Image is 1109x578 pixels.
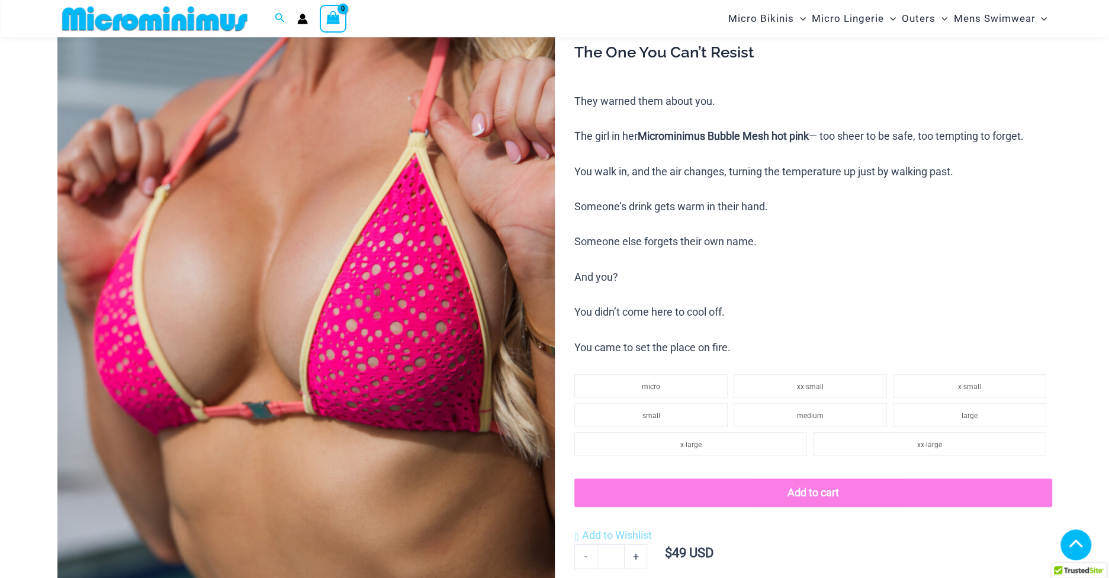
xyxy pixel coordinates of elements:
[724,2,1052,36] nav: Site Navigation
[574,43,1052,63] h3: The One You Can’t Resist
[813,432,1046,456] li: xx-large
[642,412,660,420] span: small
[794,4,806,34] span: Menu Toggle
[574,544,597,569] a: -
[953,4,1035,34] span: Mens Swimwear
[812,4,884,34] span: Micro Lingerie
[680,441,702,449] span: x-large
[893,403,1046,427] li: large
[797,412,824,420] span: medium
[664,545,671,560] span: $
[57,5,252,32] img: MM SHOP LOGO FLAT
[797,383,824,391] span: xx-small
[574,479,1052,507] button: Add to cart
[809,4,899,34] a: Micro LingerieMenu ToggleMenu Toggle
[574,403,728,427] li: small
[581,529,651,541] span: Add to Wishlist
[574,526,651,544] a: Add to Wishlist
[574,374,728,398] li: micro
[664,545,713,560] bdi: 49 USD
[725,4,809,34] a: Micro BikinisMenu ToggleMenu Toggle
[625,544,647,569] a: +
[950,4,1050,34] a: Mens SwimwearMenu ToggleMenu Toggle
[642,383,660,391] span: micro
[320,5,347,32] a: View Shopping Cart, empty
[893,374,1046,398] li: x-small
[962,412,978,420] span: large
[1035,4,1047,34] span: Menu Toggle
[638,130,809,142] b: Microminimus Bubble Mesh hot pink
[884,4,896,34] span: Menu Toggle
[574,432,807,456] li: x-large
[917,441,942,449] span: xx-large
[597,544,625,569] input: Product quantity
[297,14,308,24] a: Account icon link
[574,92,1052,357] p: They warned them about you. The girl in her — too sheer to be safe, too tempting to forget. You w...
[899,4,950,34] a: OutersMenu ToggleMenu Toggle
[902,4,936,34] span: Outers
[936,4,947,34] span: Menu Toggle
[275,11,285,26] a: Search icon link
[728,4,794,34] span: Micro Bikinis
[958,383,981,391] span: x-small
[734,374,887,398] li: xx-small
[734,403,887,427] li: medium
